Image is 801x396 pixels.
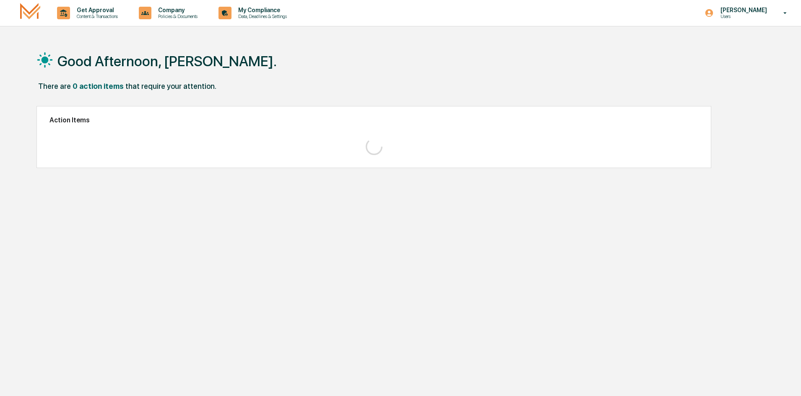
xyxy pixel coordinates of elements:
[73,82,124,91] div: 0 action items
[151,7,202,13] p: Company
[57,53,277,70] h1: Good Afternoon, [PERSON_NAME].
[231,13,291,19] p: Data, Deadlines & Settings
[151,13,202,19] p: Policies & Documents
[20,3,40,23] img: logo
[70,13,122,19] p: Content & Transactions
[38,82,71,91] div: There are
[125,82,216,91] div: that require your attention.
[49,116,698,124] h2: Action Items
[714,13,771,19] p: Users
[231,7,291,13] p: My Compliance
[70,7,122,13] p: Get Approval
[714,7,771,13] p: [PERSON_NAME]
